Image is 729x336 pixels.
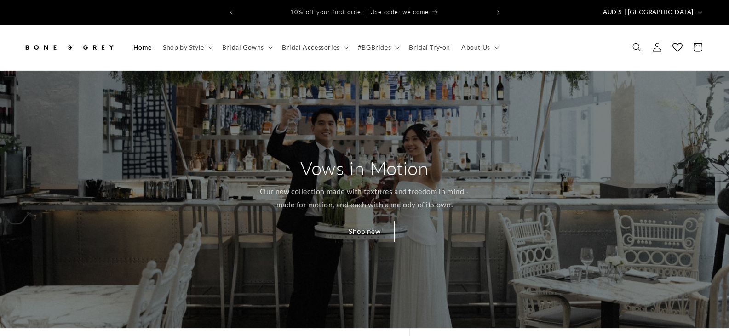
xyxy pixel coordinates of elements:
[217,38,276,57] summary: Bridal Gowns
[128,38,157,57] a: Home
[456,38,503,57] summary: About Us
[403,38,456,57] a: Bridal Try-on
[461,43,490,51] span: About Us
[133,43,152,51] span: Home
[255,185,474,211] p: Our new collection made with textures and freedom in mind - made for motion, and each with a melo...
[163,43,204,51] span: Shop by Style
[221,4,241,21] button: Previous announcement
[276,38,352,57] summary: Bridal Accessories
[20,34,119,61] a: Bone and Grey Bridal
[290,8,429,16] span: 10% off your first order | Use code: welcome
[222,43,264,51] span: Bridal Gowns
[627,37,647,57] summary: Search
[300,156,428,180] h2: Vows in Motion
[352,38,403,57] summary: #BGBrides
[335,221,395,242] a: Shop new
[282,43,340,51] span: Bridal Accessories
[409,43,450,51] span: Bridal Try-on
[23,37,115,57] img: Bone and Grey Bridal
[597,4,706,21] button: AUD $ | [GEOGRAPHIC_DATA]
[603,8,694,17] span: AUD $ | [GEOGRAPHIC_DATA]
[488,4,508,21] button: Next announcement
[157,38,217,57] summary: Shop by Style
[358,43,391,51] span: #BGBrides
